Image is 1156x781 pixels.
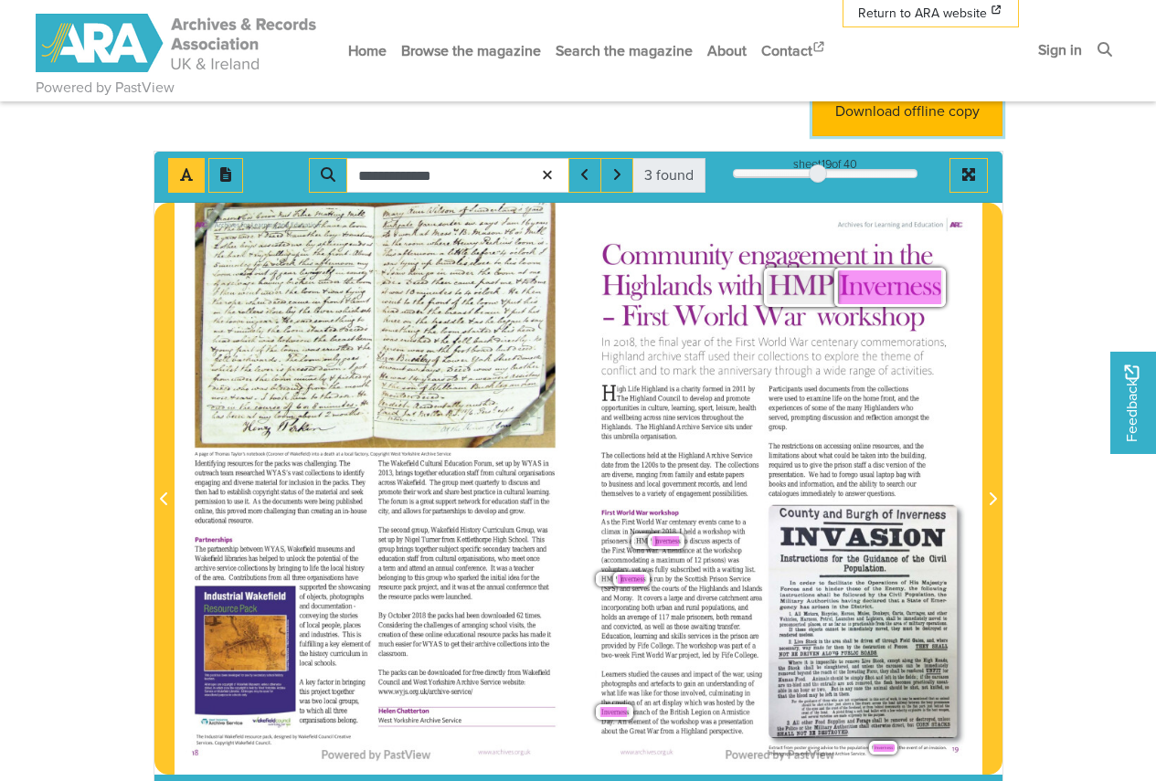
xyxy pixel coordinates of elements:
span: wide [823,364,843,377]
span: and [897,395,906,402]
span: about [801,451,813,459]
span: packs. [333,479,347,486]
span: from [852,385,863,393]
span: disc [873,461,882,469]
span: who [900,404,909,411]
span: C [202,221,206,228]
span: services [676,414,695,421]
span: us [794,461,800,469]
span: and [221,479,229,486]
span: local [344,449,354,457]
span: engagement [737,240,861,273]
span: used [707,349,727,363]
span: required [769,461,787,469]
img: ARA - ARC Magazine | Powered by PastView [36,14,319,72]
span: develop [689,395,706,402]
span: 2011 [732,384,743,394]
span: the [666,461,673,469]
span: from [659,470,670,478]
span: group. [769,421,787,431]
span: Copyright [369,449,391,457]
span: in [640,404,643,411]
span: A [195,221,198,228]
span: challenging. [303,459,329,467]
span: a [676,385,679,393]
span: resources, [872,442,896,449]
span: Wakefi [390,459,406,467]
span: Highland [648,423,667,430]
span: First [620,301,661,333]
span: in [873,241,888,271]
span: [PERSON_NAME] [215,449,254,457]
a: Search the magazine [548,26,700,75]
span: meet [460,479,472,486]
span: R [954,221,958,228]
span: vast [292,470,302,477]
span: Highland [678,451,697,459]
button: Previous Page [154,203,175,774]
span: The [616,395,624,402]
span: researched [235,470,260,477]
span: together [414,470,433,477]
button: Toggle text selection (Alt+T) [168,158,205,193]
span: for [279,479,285,486]
span: Wakefi [397,479,412,486]
span: (Coroner [266,449,285,457]
span: Archive [676,421,696,431]
span: prison [833,461,847,469]
span: and [695,470,703,478]
span: throughout [701,414,726,421]
span: is [669,385,673,393]
a: Browse the magazine [394,26,548,75]
span: taken [860,451,873,459]
span: from [614,461,625,469]
span: the [915,442,922,449]
a: Home [341,26,394,75]
span: Education [914,221,936,228]
span: papers [725,470,740,478]
span: Yorkshire [401,449,422,457]
span: opportunities [600,404,630,411]
span: by [748,385,753,393]
span: across [642,414,658,421]
span: Participants [769,385,795,393]
span: their [733,349,750,363]
span: online [853,442,865,449]
span: Archive [420,449,438,457]
span: in [725,385,728,393]
span: through [774,364,807,378]
span: held [646,451,655,459]
span: Highland [641,385,660,393]
span: War [790,334,805,348]
span: by [514,459,519,467]
span: documents [818,385,843,393]
span: death [323,449,336,457]
span: laptop [875,470,889,478]
span: experiences [769,404,796,411]
span: a [868,461,871,469]
span: health [738,404,752,411]
button: Next Page [982,203,1002,774]
span: presentation. [769,470,798,478]
span: Highland [629,395,648,402]
span: year [682,335,697,348]
span: home [863,395,875,402]
button: Next Match [600,158,633,193]
span: Return to ARA website [858,4,987,23]
span: to [660,461,664,469]
span: life [832,395,838,402]
button: Previous Match [568,158,601,193]
span: prompting [790,414,813,421]
span: used [784,395,795,402]
span: They [351,479,362,486]
a: About [700,26,754,75]
span: War [753,298,796,335]
span: collections [877,385,901,393]
span: of [284,449,289,457]
span: The [339,459,347,467]
span: family [674,469,690,479]
span: on [815,442,821,449]
span: H [600,379,615,410]
span: the [862,349,875,363]
span: the [917,461,924,469]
